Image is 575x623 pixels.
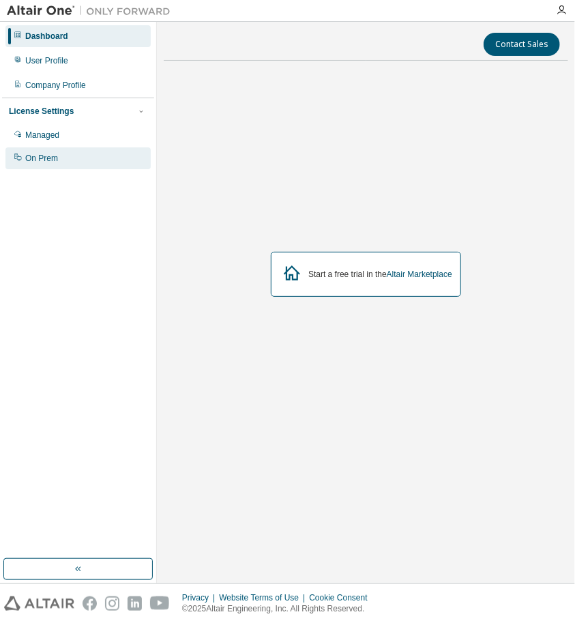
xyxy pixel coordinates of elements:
img: altair_logo.svg [4,596,74,611]
div: Cookie Consent [309,592,375,603]
div: Dashboard [25,31,68,42]
img: linkedin.svg [128,596,142,611]
div: Privacy [182,592,219,603]
a: Altair Marketplace [387,270,452,279]
img: facebook.svg [83,596,97,611]
p: © 2025 Altair Engineering, Inc. All Rights Reserved. [182,603,376,615]
div: Company Profile [25,80,86,91]
div: User Profile [25,55,68,66]
div: Managed [25,130,59,141]
img: youtube.svg [150,596,170,611]
img: instagram.svg [105,596,119,611]
div: License Settings [9,106,74,117]
img: Altair One [7,4,177,18]
div: Start a free trial in the [308,269,452,280]
div: Website Terms of Use [219,592,309,603]
div: On Prem [25,153,58,164]
button: Contact Sales [484,33,560,56]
